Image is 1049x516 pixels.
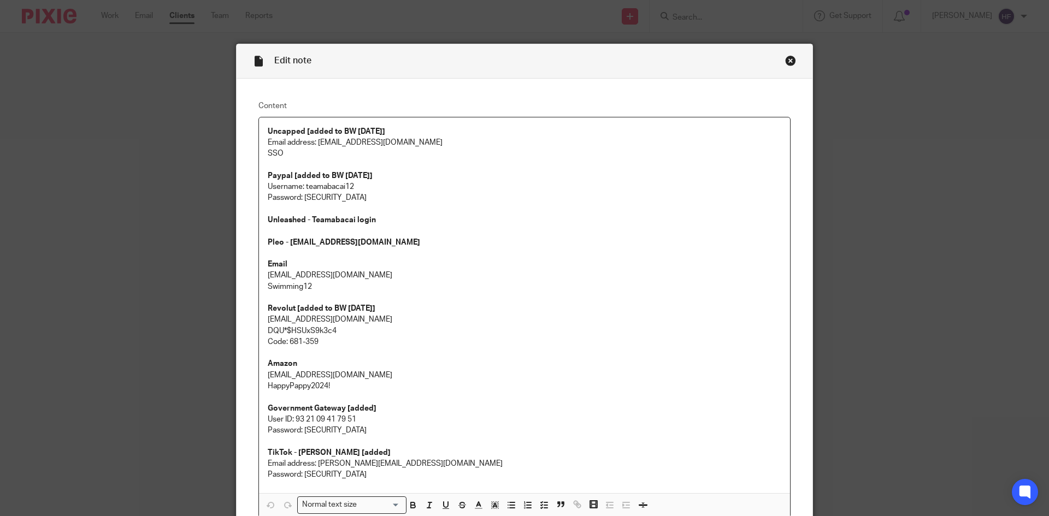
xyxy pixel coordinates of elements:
[268,148,781,159] p: SSO
[268,192,781,203] p: Password: [SECURITY_DATA]
[268,270,781,281] p: [EMAIL_ADDRESS][DOMAIN_NAME]
[268,314,781,325] p: [EMAIL_ADDRESS][DOMAIN_NAME]
[268,305,375,312] strong: Revolut [added to BW [DATE]]
[268,425,781,436] p: Password: [SECURITY_DATA]
[268,336,781,347] p: Code: 681-359
[274,56,311,65] span: Edit note
[268,458,781,481] p: Email address: [PERSON_NAME][EMAIL_ADDRESS][DOMAIN_NAME] Password: [SECURITY_DATA]
[268,449,391,456] strong: TikTok - [PERSON_NAME] [added]
[268,260,287,268] strong: Email
[300,499,360,511] span: Normal text size
[268,216,376,224] strong: Unleashed - Teamabacai login
[268,325,781,336] p: DQU*$HSUxS9k3c4
[785,55,796,66] div: Close this dialog window
[297,496,406,513] div: Search for option
[361,499,400,511] input: Search for option
[268,281,781,292] p: Swimming12
[268,414,781,425] p: User ID: 93 21 09 41 79 51
[268,172,373,180] strong: Paypal [added to BW [DATE]]
[268,137,781,148] p: Email address: [EMAIL_ADDRESS][DOMAIN_NAME]
[268,128,385,135] strong: Uncapped [added to BW [DATE]]
[268,370,781,381] p: [EMAIL_ADDRESS][DOMAIN_NAME]
[268,239,420,246] strong: Pleo - [EMAIL_ADDRESS][DOMAIN_NAME]
[268,405,376,412] strong: Government Gateway [added]
[268,381,781,392] p: HappyPappy2024!
[268,181,781,192] p: Username: teamabacai12
[258,100,791,111] label: Content
[268,360,297,367] strong: Amazon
